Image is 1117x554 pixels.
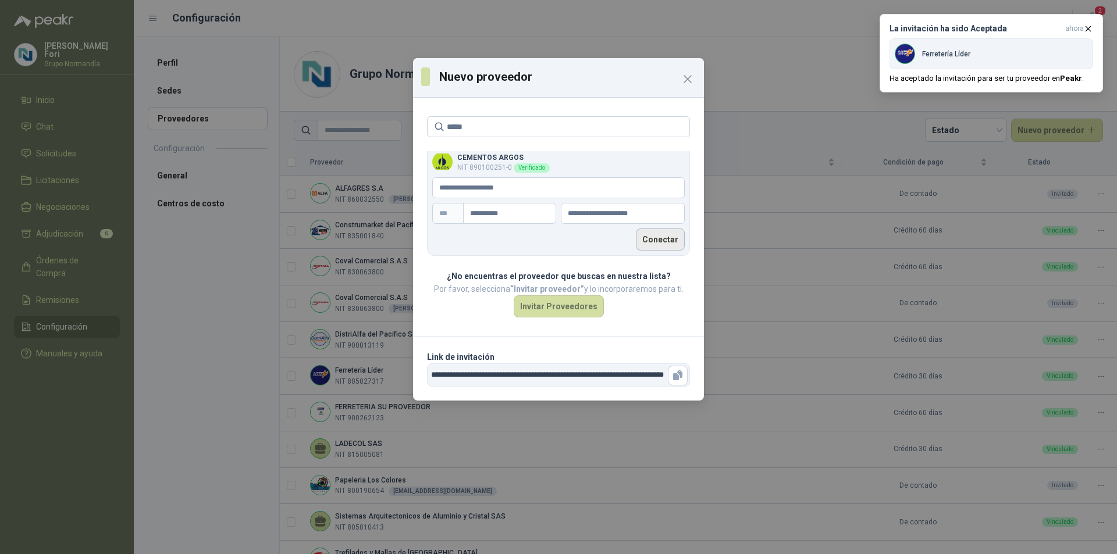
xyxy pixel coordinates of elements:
[439,68,696,85] h3: Nuevo proveedor
[890,24,1061,34] h3: La invitación ha sido Aceptada
[514,295,604,317] button: Invitar Proveedores
[457,153,524,162] b: CEMENTOS ARGOS
[1065,24,1084,34] span: ahora
[514,163,550,173] div: Verificado
[457,163,550,173] p: NIT 890100251 - 0
[427,351,690,363] p: Link de invitación
[447,270,671,283] p: ¿No encuentras el proveedor que buscas en nuestra lista?
[636,228,685,251] button: Conectar
[880,14,1103,92] button: La invitación ha sido Aceptadaahora Company LogoFerretería LíderHa aceptado la invitación para se...
[895,44,915,63] img: Company Logo
[510,284,584,294] b: “Invitar proveedor”
[890,74,1084,83] p: Ha aceptado la invitación para ser tu proveedor en .
[678,70,697,88] button: Close
[432,152,453,172] img: Company Logo
[434,283,684,295] p: Por favor, selecciona y lo incorporaremos para ti.
[1060,74,1082,83] b: Peakr
[922,50,970,58] p: Ferretería Líder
